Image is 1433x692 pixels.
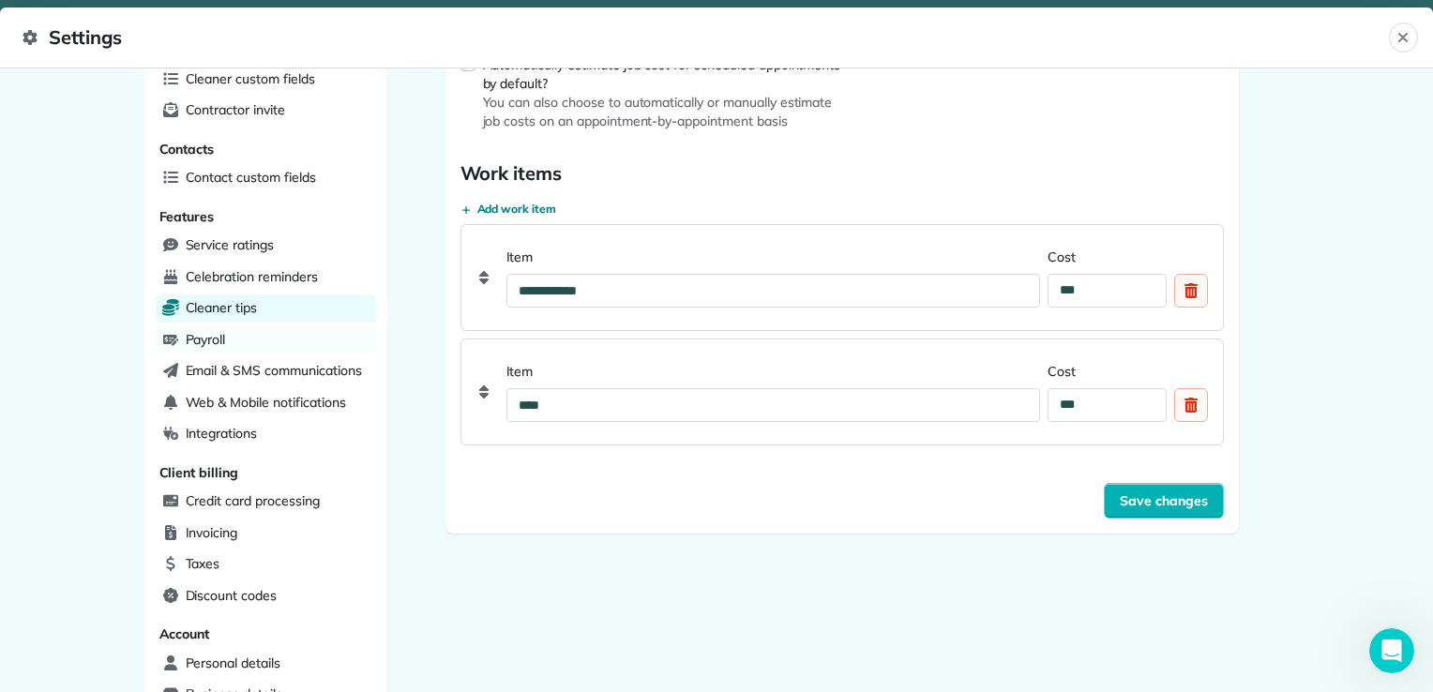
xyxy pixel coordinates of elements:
[1174,388,1208,422] div: Delete custom field
[186,100,285,119] span: Contractor invite
[159,208,215,225] span: Features
[156,164,376,192] a: Contact custom fields
[186,424,258,443] span: Integrations
[460,224,1224,331] div: ItemCostDelete custom field
[460,202,557,217] button: Add work item
[186,523,238,542] span: Invoicing
[23,23,1389,53] span: Settings
[186,267,318,286] span: Celebration reminders
[506,248,1041,266] label: Item
[156,488,376,516] a: Credit card processing
[186,654,280,672] span: Personal details
[156,550,376,579] a: Taxes
[1104,483,1224,519] button: Save changes
[186,586,277,605] span: Discount codes
[156,420,376,448] a: Integrations
[1369,628,1414,673] iframe: Intercom live chat
[186,235,274,254] span: Service ratings
[186,554,220,573] span: Taxes
[156,389,376,417] a: Web & Mobile notifications
[483,93,842,130] span: You can also choose to automatically or manually estimate job costs on an appointment-by-appointm...
[483,55,842,93] label: Automatically estimate job cost for scheduled appointments by default?
[156,232,376,260] a: Service ratings
[159,464,238,481] span: Client billing
[156,294,376,323] a: Cleaner tips
[156,357,376,385] a: Email & SMS communications
[1120,491,1208,510] span: Save changes
[1048,248,1166,266] label: Cost
[159,141,215,158] span: Contacts
[156,582,376,610] a: Discount codes
[1048,362,1166,381] label: Cost
[186,393,346,412] span: Web & Mobile notifications
[186,330,226,349] span: Payroll
[506,362,1041,381] label: Item
[186,168,316,187] span: Contact custom fields
[186,69,315,88] span: Cleaner custom fields
[156,326,376,354] a: Payroll
[1389,23,1418,53] button: Close
[186,298,258,317] span: Cleaner tips
[156,66,376,94] a: Cleaner custom fields
[159,625,210,642] span: Account
[460,160,1224,187] h2: Work items
[186,361,362,380] span: Email & SMS communications
[477,202,557,217] span: Add work item
[460,338,1224,445] div: ItemCostDelete custom field
[156,650,376,678] a: Personal details
[156,519,376,548] a: Invoicing
[156,97,376,125] a: Contractor invite
[186,491,320,510] span: Credit card processing
[1174,274,1208,308] div: Delete custom field
[156,263,376,292] a: Celebration reminders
